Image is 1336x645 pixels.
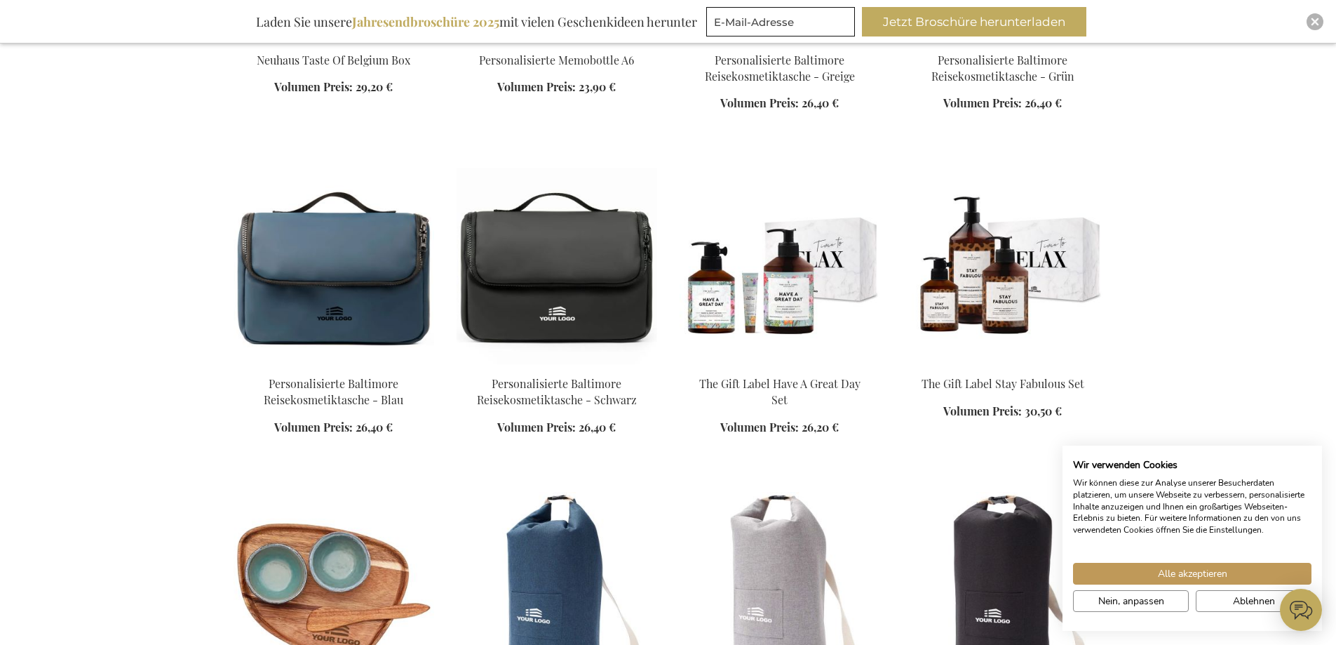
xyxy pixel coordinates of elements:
[1233,594,1275,609] span: Ablehnen
[1073,563,1311,585] button: Akzeptieren Sie alle cookies
[922,376,1084,391] a: The Gift Label Stay Fabulous Set
[802,420,839,434] span: 26,20 €
[699,376,861,407] a: The Gift Label Have A Great Day Set
[579,420,616,434] span: 26,40 €
[943,404,1062,420] a: Volumen Preis: 30,50 €
[1196,590,1311,612] button: Alle verweigern cookies
[250,7,703,36] div: Laden Sie unsere mit vielen Geschenkideen herunter
[479,53,634,67] a: Personalisierte Memobottle A6
[457,35,657,48] a: Personalisierte Memobottle A6
[706,7,859,41] form: marketing offers and promotions
[1311,18,1319,26] img: Close
[943,95,1062,112] a: Volumen Preis: 26,40 €
[274,420,393,436] a: Volumen Preis: 26,40 €
[705,53,855,84] a: Personalisierte Baltimore Reisekosmetiktasche - Greige
[680,359,880,372] a: The Gift Label Have A Great Day Set
[497,79,616,95] a: Volumen Preis: 23,90 €
[497,420,616,436] a: Volumen Preis: 26,40 €
[1280,589,1322,631] iframe: belco-activator-frame
[720,420,839,436] a: Volumen Preis: 26,20 €
[943,404,1022,418] span: Volumen Preis:
[274,420,353,434] span: Volumen Preis:
[1025,404,1062,418] span: 30,50 €
[903,359,1103,372] a: The Gift Label Stay Fabulous Set
[477,376,637,407] a: Personalisierte Baltimore Reisekosmetiktasche - Schwarz
[903,35,1103,48] a: Personalised Baltimore Travel Toiletry Bag - Green
[457,168,657,364] img: Personalised Baltimore Travel Toiletry Bag - Black
[264,376,403,407] a: Personalisierte Baltimore Reisekosmetiktasche - Blau
[720,95,839,112] a: Volumen Preis: 26,40 €
[1098,594,1164,609] span: Nein, anpassen
[706,7,855,36] input: E-Mail-Adresse
[1025,95,1062,110] span: 26,40 €
[1307,13,1323,30] div: Close
[497,420,576,434] span: Volumen Preis:
[234,359,434,372] a: Personalised Baltimore Travel Toiletry Bag - Blue
[1073,590,1189,612] button: cookie Einstellungen anpassen
[234,35,434,48] a: Neuhaus Taste Of Belgium Box
[680,168,880,364] img: The Gift Label Have A Great Day Set
[1073,459,1311,472] h2: Wir verwenden Cookies
[862,7,1086,36] button: Jetzt Broschüre herunterladen
[802,95,839,110] span: 26,40 €
[680,35,880,48] a: Personalised Baltimore Travel Toiletry Bag - Greige
[903,168,1103,364] img: The Gift Label Stay Fabulous Set
[1158,566,1227,581] span: Alle akzeptieren
[579,79,616,94] span: 23,90 €
[497,79,576,94] span: Volumen Preis:
[352,13,499,30] b: Jahresendbroschüre 2025
[720,95,799,110] span: Volumen Preis:
[720,420,799,434] span: Volumen Preis:
[457,359,657,372] a: Personalised Baltimore Travel Toiletry Bag - Black
[234,168,434,364] img: Personalised Baltimore Travel Toiletry Bag - Blue
[356,420,393,434] span: 26,40 €
[943,95,1022,110] span: Volumen Preis:
[931,53,1074,84] a: Personalisierte Baltimore Reisekosmetiktasche - Grün
[1073,477,1311,536] p: Wir können diese zur Analyse unserer Besucherdaten platzieren, um unsere Webseite zu verbessern, ...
